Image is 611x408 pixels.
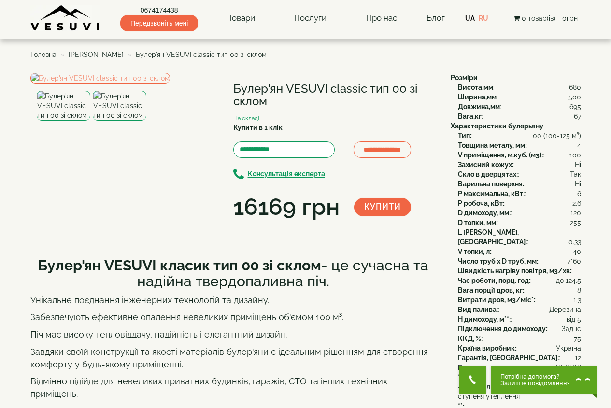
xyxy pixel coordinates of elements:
h2: - це сучасна та надійна твердопаливна піч. [30,257,436,289]
img: Булер'ян VESUVI classic тип 00 зі склом [37,91,90,121]
div: : [458,353,581,363]
label: Купити в 1 клік [233,123,283,132]
span: 4 [577,141,581,150]
div: : [458,160,581,169]
b: Довжина,мм [458,103,500,111]
span: 75 [574,334,581,343]
span: 100 [569,150,581,160]
img: content [30,5,100,31]
a: Послуги [284,7,336,29]
b: Булер'ян VESUVI класик тип 00 зі склом [38,257,321,274]
div: : [458,343,581,353]
b: Варильна поверхня: [458,180,524,188]
div: 16169 грн [233,191,340,224]
div: : [458,131,581,141]
div: : [458,189,581,198]
span: 00 (100-125 м³) [533,131,581,141]
div: : [458,112,581,121]
span: 120 [570,208,581,218]
a: Головна [30,51,57,58]
span: Передзвоніть мені [120,15,198,31]
div: : [458,218,581,227]
div: : [458,314,581,324]
div: : [458,363,581,372]
b: Вага,кг [458,113,482,120]
span: до 12 [556,276,572,285]
b: V топки, л: [458,248,491,255]
a: UA [465,14,475,22]
b: Число труб x D труб, мм: [458,257,538,265]
span: Деревина [549,305,581,314]
a: 0674174438 [120,5,198,15]
b: Тип: [458,132,471,140]
div: : [458,276,581,285]
b: H димоходу, м**: [458,315,511,323]
b: Скло в дверцятах: [458,170,518,178]
a: [PERSON_NAME] [69,51,124,58]
span: 40 [573,247,581,256]
span: 2.6 [572,198,581,208]
a: Булер'ян VESUVI classic тип 00 зі склом [30,73,170,84]
span: 4.5 [572,276,581,285]
span: Заднє [562,324,581,334]
a: Про нас [356,7,407,29]
div: : [458,150,581,160]
b: Бренд: [458,364,480,371]
b: Витрати дров, м3/міс*: [458,296,535,304]
button: Get Call button [459,366,486,394]
b: Товщина металу, мм: [458,141,526,149]
div: : [458,169,581,179]
div: : [458,198,581,208]
small: На складі [233,115,259,122]
b: D топки, мм: [458,219,497,226]
div: : [458,83,581,92]
button: Купити [354,198,411,216]
span: 12 [575,353,581,363]
span: - для цегляних будівель, середнього ступеня утеплення [458,382,581,401]
span: 0 товар(ів) - 0грн [522,14,578,22]
span: Так [570,169,581,179]
b: L [PERSON_NAME], [GEOGRAPHIC_DATA]: [458,228,527,246]
div: : [458,227,581,247]
a: RU [479,14,488,22]
p: Забезпечують ефективне опалення невеликих приміщень об'ємом 100 м³. [30,311,436,324]
div: : [458,179,581,189]
button: Chat button [491,366,597,394]
div: : [458,102,581,112]
div: : [458,305,581,314]
b: Вага порції дров, кг: [458,286,524,294]
b: Гарантія, [GEOGRAPHIC_DATA]: [458,354,559,362]
div: : [458,285,581,295]
div: : [458,208,581,218]
a: Товари [218,7,265,29]
span: 6 [577,189,581,198]
p: Унікальне поєднання інженерних технологій та дизайну. [30,294,436,307]
b: D димоходу, мм: [458,209,511,217]
span: 255 [570,218,581,227]
p: Завдяки своїй конструкції та якості матеріалів булер'яни є ідеальним рішенням для створення комфо... [30,346,436,370]
a: Блог [426,13,445,23]
b: ККД, %: [458,335,483,342]
span: 67 [574,112,581,121]
span: Ні [575,179,581,189]
p: Відмінно підійде для невеликих приватних будинків, гаражів, СТО та інших технічних приміщень. [30,375,436,400]
button: 0 товар(ів) - 0грн [511,13,581,24]
div: : [458,141,581,150]
img: Булер'ян VESUVI classic тип 00 зі склом [93,91,146,121]
b: Консультація експерта [248,170,325,178]
b: Підключення до димоходу: [458,325,547,333]
span: 695 [569,102,581,112]
span: Потрібна допомога? [500,373,570,380]
b: Країна виробник: [458,344,516,352]
span: VESUVI [556,363,581,372]
span: 680 [569,83,581,92]
b: V приміщення, м.куб. (м3): [458,151,543,159]
span: 0.33 [568,237,581,247]
div: : [458,256,581,266]
b: Характеристики булерьяну [451,122,543,130]
div: : [458,324,581,334]
span: 1.3 [573,295,581,305]
span: від 5 [567,314,581,324]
